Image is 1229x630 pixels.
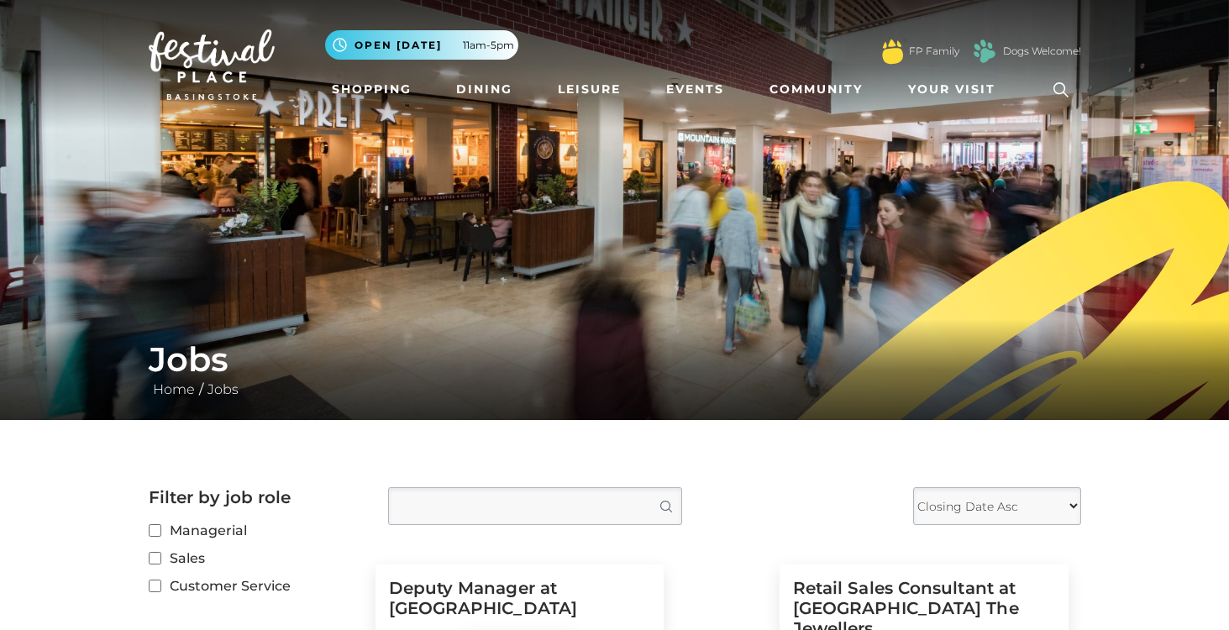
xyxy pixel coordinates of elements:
a: Dogs Welcome! [1003,44,1081,59]
span: Open [DATE] [355,38,442,53]
a: Leisure [551,74,628,105]
label: Sales [149,548,363,569]
h2: Filter by job role [149,487,363,507]
a: Jobs [203,381,243,397]
a: Dining [449,74,519,105]
img: Festival Place Logo [149,29,275,100]
a: FP Family [909,44,959,59]
span: 11am-5pm [463,38,514,53]
span: Your Visit [908,81,995,98]
button: Open [DATE] 11am-5pm [325,30,518,60]
a: Events [659,74,731,105]
h1: Jobs [149,339,1081,380]
label: Managerial [149,520,363,541]
label: Customer Service [149,575,363,596]
a: Home [149,381,199,397]
div: / [136,339,1094,400]
a: Shopping [325,74,418,105]
a: Community [763,74,869,105]
a: Your Visit [901,74,1011,105]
